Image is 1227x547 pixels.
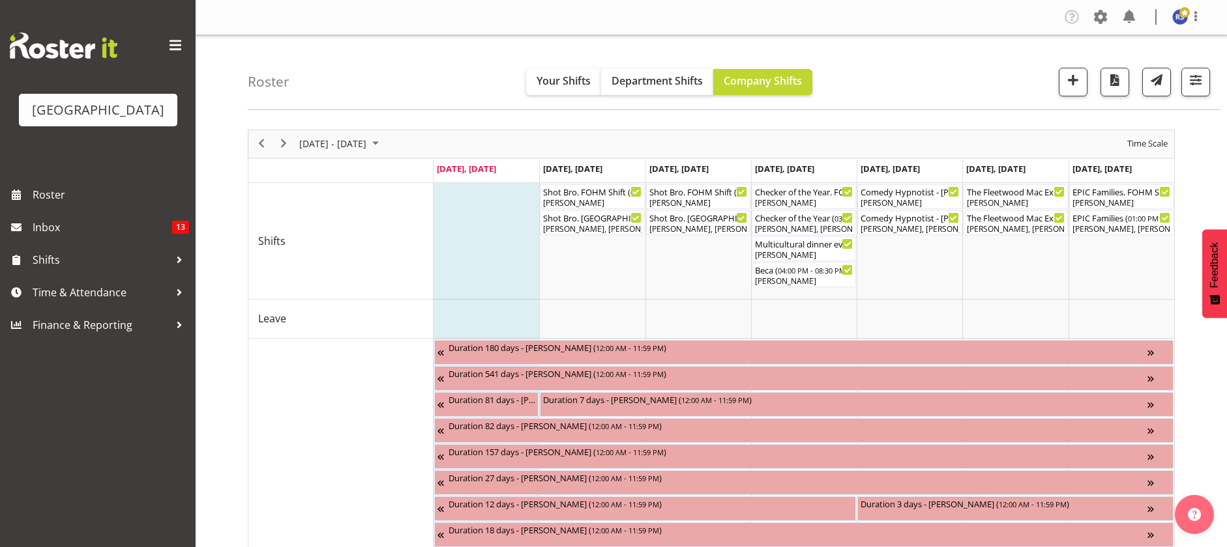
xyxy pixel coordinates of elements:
[298,135,368,152] span: [DATE] - [DATE]
[724,74,802,88] span: Company Shifts
[649,197,747,209] div: [PERSON_NAME]
[449,419,1147,432] div: Duration 82 days - [PERSON_NAME] ( )
[275,135,293,152] button: Next
[449,523,1147,536] div: Duration 18 days - [PERSON_NAME] ( )
[434,418,1174,443] div: Unavailability"s event - Duration 82 days - David Fourie Begin From Wednesday, August 20, 2025 at...
[449,497,853,510] div: Duration 12 days - [PERSON_NAME] ( )
[649,211,747,224] div: Shot Bro. [GEOGRAPHIC_DATA]. (No Bar) ( )
[755,275,853,287] div: [PERSON_NAME]
[250,130,273,158] div: previous period
[713,69,812,95] button: Company Shifts
[596,343,664,353] span: 12:00 AM - 11:59 PM
[752,184,856,209] div: Shifts"s event - Checker of the Year. FOHM Shift Begin From Thursday, October 9, 2025 at 3:00:00 ...
[835,213,902,223] span: 03:30 PM - 08:15 PM
[258,311,286,326] span: Leave
[857,210,962,235] div: Shifts"s event - Comedy Hypnotist - Frankie Mac Begin From Friday, October 10, 2025 at 6:30:00 PM...
[543,393,1147,406] div: Duration 7 days - [PERSON_NAME] ( )
[1072,211,1170,224] div: EPIC Families ( )
[1128,213,1196,223] span: 01:00 PM - 05:00 PM
[33,217,172,237] span: Inbox
[33,185,189,204] span: Roster
[649,223,747,235] div: [PERSON_NAME], [PERSON_NAME], [PERSON_NAME]
[964,184,1068,209] div: Shifts"s event - The Fleetwood Mac Experience FOHM shift Begin From Saturday, October 11, 2025 at...
[434,366,1174,391] div: Unavailability"s event - Duration 541 days - Thomas Bohanna Begin From Tuesday, July 8, 2025 at 1...
[755,211,853,224] div: Checker of the Year ( )
[649,185,747,198] div: Shot Bro. FOHM Shift ( )
[630,187,698,197] span: 05:30 PM - 09:30 PM
[649,163,709,175] span: [DATE], [DATE]
[248,300,434,339] td: Leave resource
[1172,9,1188,25] img: robyn-shefer9526.jpg
[591,499,659,509] span: 12:00 AM - 11:59 PM
[33,250,170,270] span: Shifts
[612,74,703,88] span: Department Shifts
[752,262,856,287] div: Shifts"s event - Beca Begin From Thursday, October 9, 2025 at 4:00:00 PM GMT+13:00 Ends At Thursd...
[1072,163,1132,175] span: [DATE], [DATE]
[646,184,750,209] div: Shifts"s event - Shot Bro. FOHM Shift Begin From Wednesday, October 8, 2025 at 5:30:00 PM GMT+13:...
[861,163,920,175] span: [DATE], [DATE]
[596,369,664,379] span: 12:00 AM - 11:59 PM
[1101,68,1129,96] button: Download a PDF of the roster according to the set date range.
[248,183,434,300] td: Shifts resource
[1181,68,1210,96] button: Filter Shifts
[434,496,856,521] div: Unavailability"s event - Duration 12 days - Ruby Grace Begin From Saturday, September 27, 2025 at...
[543,211,641,224] div: Shot Bro. [GEOGRAPHIC_DATA]. (No Bar) ( )
[248,74,289,89] h4: Roster
[1126,135,1169,152] span: Time Scale
[857,496,1174,521] div: Unavailability"s event - Duration 3 days - Lydia Noble Begin From Friday, October 10, 2025 at 12:...
[543,163,602,175] span: [DATE], [DATE]
[755,185,853,198] div: Checker of the Year. FOHM Shift ( )
[861,197,958,209] div: [PERSON_NAME]
[778,265,846,275] span: 04:00 PM - 08:30 PM
[434,470,1174,495] div: Unavailability"s event - Duration 27 days - Caro Richards Begin From Saturday, September 27, 2025...
[543,185,641,198] div: Shot Bro. FOHM Shift ( )
[437,163,496,175] span: [DATE], [DATE]
[967,211,1065,224] div: The Fleetwood Mac Experience ( )
[1072,197,1170,209] div: [PERSON_NAME]
[449,341,1147,354] div: Duration 180 days - [PERSON_NAME] ( )
[449,445,1147,458] div: Duration 157 days - [PERSON_NAME] ( )
[434,392,539,417] div: Unavailability"s event - Duration 81 days - Grace Cavell Begin From Thursday, July 17, 2025 at 12...
[449,471,1147,484] div: Duration 27 days - [PERSON_NAME] ( )
[1125,135,1170,152] button: Time Scale
[737,187,805,197] span: 05:30 PM - 09:30 PM
[967,197,1065,209] div: [PERSON_NAME]
[752,236,856,261] div: Shifts"s event - Multicultural dinner event Begin From Thursday, October 9, 2025 at 4:00:00 PM GM...
[1069,184,1174,209] div: Shifts"s event - EPIC Families. FOHM Shift Begin From Sunday, October 12, 2025 at 12:15:00 PM GMT...
[1069,210,1174,235] div: Shifts"s event - EPIC Families Begin From Sunday, October 12, 2025 at 1:00:00 PM GMT+13:00 Ends A...
[646,210,750,235] div: Shifts"s event - Shot Bro. GA. (No Bar) Begin From Wednesday, October 8, 2025 at 6:00:00 PM GMT+1...
[273,130,295,158] div: next period
[526,69,601,95] button: Your Shifts
[449,393,535,406] div: Duration 81 days - [PERSON_NAME] ( )
[964,210,1068,235] div: Shifts"s event - The Fleetwood Mac Experience Begin From Saturday, October 11, 2025 at 6:30:00 PM...
[591,421,659,431] span: 12:00 AM - 11:59 PM
[1072,223,1170,235] div: [PERSON_NAME], [PERSON_NAME], [PERSON_NAME], [PERSON_NAME], [PERSON_NAME], [PERSON_NAME]
[10,33,117,59] img: Rosterit website logo
[681,395,749,405] span: 12:00 AM - 11:59 PM
[861,497,1147,510] div: Duration 3 days - [PERSON_NAME] ( )
[434,444,1174,469] div: Unavailability"s event - Duration 157 days - Ailie Rundle Begin From Wednesday, September 24, 202...
[861,185,958,198] div: Comedy Hypnotist - [PERSON_NAME] FOHM shift ( )
[591,473,659,483] span: 12:00 AM - 11:59 PM
[434,340,1174,365] div: Unavailability"s event - Duration 180 days - Katrina Luca Begin From Friday, July 4, 2025 at 12:0...
[1209,242,1220,288] span: Feedback
[434,522,1174,547] div: Unavailability"s event - Duration 18 days - Renée Hewitt Begin From Sunday, September 28, 2025 at...
[755,197,853,209] div: [PERSON_NAME]
[755,249,853,261] div: [PERSON_NAME]
[172,221,189,234] span: 13
[755,223,853,235] div: [PERSON_NAME], [PERSON_NAME], [PERSON_NAME], [PERSON_NAME]
[591,525,659,535] span: 12:00 AM - 11:59 PM
[540,392,1174,417] div: Unavailability"s event - Duration 7 days - Sumner Raos Begin From Tuesday, October 7, 2025 at 12:...
[857,184,962,209] div: Shifts"s event - Comedy Hypnotist - Frankie Mac FOHM shift Begin From Friday, October 10, 2025 at...
[861,223,958,235] div: [PERSON_NAME], [PERSON_NAME], [PERSON_NAME], [PERSON_NAME], [PERSON_NAME], [PERSON_NAME]
[543,223,641,235] div: [PERSON_NAME], [PERSON_NAME], [PERSON_NAME]
[1202,229,1227,318] button: Feedback - Show survey
[601,69,713,95] button: Department Shifts
[540,210,644,235] div: Shifts"s event - Shot Bro. GA. (No Bar) Begin From Tuesday, October 7, 2025 at 6:00:00 PM GMT+13:...
[861,211,958,224] div: Comedy Hypnotist - [PERSON_NAME] ( )
[33,283,170,302] span: Time & Attendance
[258,233,286,249] span: Shifts
[537,74,591,88] span: Your Shifts
[752,210,856,235] div: Shifts"s event - Checker of the Year Begin From Thursday, October 9, 2025 at 3:30:00 PM GMT+13:00...
[755,237,853,250] div: Multicultural dinner event ( )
